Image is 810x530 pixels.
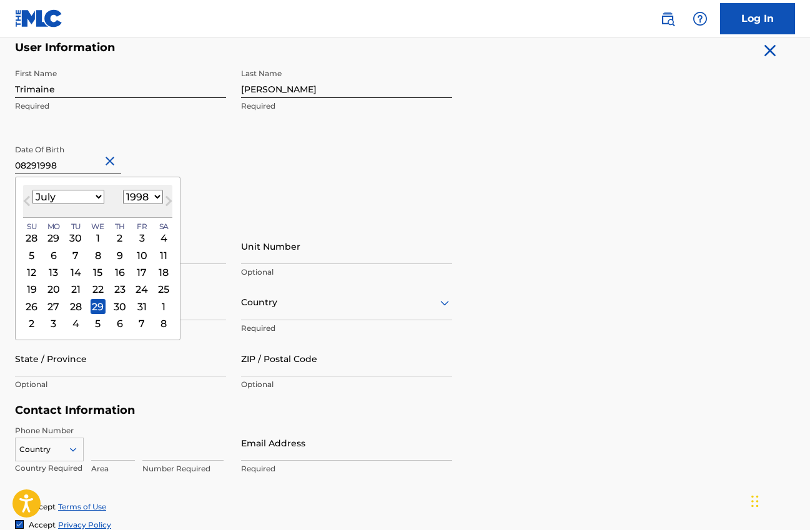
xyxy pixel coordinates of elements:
[68,265,83,280] div: Choose Tuesday, July 14th, 1998
[91,282,106,297] div: Choose Wednesday, July 22nd, 1998
[134,230,149,245] div: Choose Friday, July 3rd, 1998
[15,379,226,390] p: Optional
[24,230,39,245] div: Choose Sunday, June 28th, 1998
[15,101,226,112] p: Required
[91,220,104,232] span: We
[29,502,56,511] span: Accept
[760,41,780,61] img: close
[134,282,149,297] div: Choose Friday, July 24th, 1998
[137,220,147,232] span: Fr
[156,265,171,280] div: Choose Saturday, July 18th, 1998
[68,316,83,331] div: Choose Tuesday, August 4th, 1998
[112,248,127,263] div: Choose Thursday, July 9th, 1998
[68,248,83,263] div: Choose Tuesday, July 7th, 1998
[46,299,61,314] div: Choose Monday, July 27th, 1998
[24,282,39,297] div: Choose Sunday, July 19th, 1998
[112,299,127,314] div: Choose Thursday, July 30th, 1998
[58,520,111,529] a: Privacy Policy
[68,230,83,245] div: Choose Tuesday, June 30th, 1998
[134,316,149,331] div: Choose Friday, August 7th, 1998
[655,6,680,31] a: Public Search
[15,403,452,418] h5: Contact Information
[91,230,106,245] div: Choose Wednesday, July 1st, 1998
[24,265,39,280] div: Choose Sunday, July 12th, 1998
[17,194,37,213] button: Previous Month
[91,316,106,331] div: Choose Wednesday, August 5th, 1998
[24,316,39,331] div: Choose Sunday, August 2nd, 1998
[15,215,795,229] h5: Personal Address
[46,248,61,263] div: Choose Monday, July 6th, 1998
[241,101,452,112] p: Required
[159,220,169,232] span: Sa
[46,282,61,297] div: Choose Monday, July 20th, 1998
[660,11,675,26] img: search
[156,316,171,331] div: Choose Saturday, August 8th, 1998
[68,282,83,297] div: Choose Tuesday, July 21st, 1998
[15,41,452,55] h5: User Information
[47,220,60,232] span: Mo
[71,220,81,232] span: Tu
[29,520,56,529] span: Accept
[16,521,23,528] img: checkbox
[134,248,149,263] div: Choose Friday, July 10th, 1998
[241,379,452,390] p: Optional
[24,248,39,263] div: Choose Sunday, July 5th, 1998
[15,463,84,474] p: Country Required
[46,316,61,331] div: Choose Monday, August 3rd, 1998
[159,194,179,213] button: Next Month
[241,463,452,474] p: Required
[156,248,171,263] div: Choose Saturday, July 11th, 1998
[156,299,171,314] div: Choose Saturday, August 1st, 1998
[91,248,106,263] div: Choose Wednesday, July 8th, 1998
[112,282,127,297] div: Choose Thursday, July 23rd, 1998
[112,265,127,280] div: Choose Thursday, July 16th, 1998
[241,323,452,334] p: Required
[134,265,149,280] div: Choose Friday, July 17th, 1998
[102,142,121,180] button: Close
[23,230,172,332] div: Month July, 1998
[693,11,708,26] img: help
[688,6,713,31] div: Help
[91,299,106,314] div: Choose Wednesday, July 29th, 1998
[134,299,149,314] div: Choose Friday, July 31st, 1998
[58,502,106,511] a: Terms of Use
[751,483,759,520] div: Drag
[142,463,224,474] p: Number Required
[156,230,171,245] div: Choose Saturday, July 4th, 1998
[46,230,61,245] div: Choose Monday, June 29th, 1998
[115,220,125,232] span: Th
[748,470,810,530] iframe: Chat Widget
[15,9,63,27] img: MLC Logo
[24,299,39,314] div: Choose Sunday, July 26th, 1998
[46,265,61,280] div: Choose Monday, July 13th, 1998
[91,265,106,280] div: Choose Wednesday, July 15th, 1998
[241,267,452,278] p: Optional
[68,299,83,314] div: Choose Tuesday, July 28th, 1998
[156,282,171,297] div: Choose Saturday, July 25th, 1998
[91,463,135,474] p: Area
[720,3,795,34] a: Log In
[27,220,36,232] span: Su
[112,316,127,331] div: Choose Thursday, August 6th, 1998
[15,177,180,340] div: Choose Date
[112,230,127,245] div: Choose Thursday, July 2nd, 1998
